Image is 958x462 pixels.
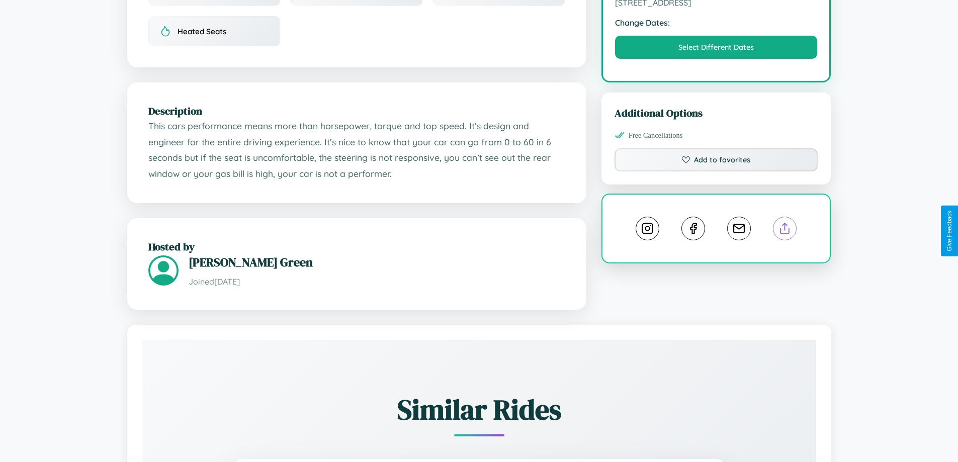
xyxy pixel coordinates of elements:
[189,274,565,289] p: Joined [DATE]
[178,27,226,36] span: Heated Seats
[189,254,565,270] h3: [PERSON_NAME] Green
[148,118,565,182] p: This cars performance means more than horsepower, torque and top speed. It’s design and engineer ...
[178,390,781,429] h2: Similar Rides
[148,104,565,118] h2: Description
[615,36,818,59] button: Select Different Dates
[615,18,818,28] strong: Change Dates:
[615,148,818,171] button: Add to favorites
[946,211,953,251] div: Give Feedback
[629,131,683,140] span: Free Cancellations
[148,239,565,254] h2: Hosted by
[615,106,818,120] h3: Additional Options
